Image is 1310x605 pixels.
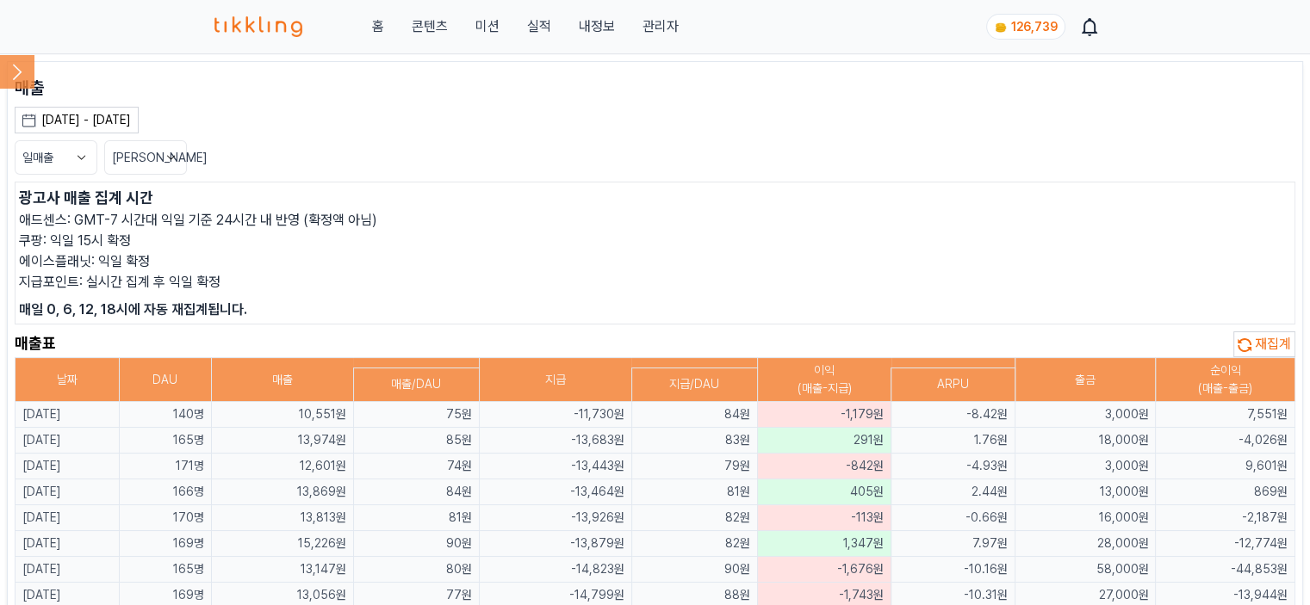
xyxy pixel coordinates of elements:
a: 실적 [526,16,550,37]
button: [PERSON_NAME] [104,140,187,175]
td: [DATE] [16,531,120,557]
a: coin 126,739 [986,14,1062,40]
p: 애드센스: GMT-7 시간대 익일 기준 24시간 내 반영 (확정액 아님) [19,210,1291,231]
td: 10,551원 [211,402,353,428]
td: 13,974원 [211,428,353,454]
td: [DATE] [16,557,120,583]
td: 13,813원 [211,505,353,531]
img: coin [994,21,1008,34]
td: -113원 [757,505,891,531]
td: -13,683원 [479,428,631,454]
td: -8.42원 [891,402,1015,428]
td: -11,730원 [479,402,631,428]
th: 지급 [479,358,631,402]
td: -842원 [757,454,891,479]
a: 홈 [371,16,383,37]
td: 166명 [119,479,211,505]
td: 28,000원 [1015,531,1156,557]
th: 순이익 (매출-출금) [1156,358,1295,402]
td: [DATE] [16,402,120,428]
th: ARPU [891,367,1015,401]
th: 이익 (매출-지급) [757,358,891,402]
th: 출금 [1015,358,1156,402]
td: 170명 [119,505,211,531]
td: -12,774원 [1156,531,1295,557]
td: [DATE] [16,454,120,479]
td: 169명 [119,531,211,557]
td: 165명 [119,557,211,583]
td: 405원 [757,479,891,505]
td: [DATE] [16,505,120,531]
td: 90원 [353,531,479,557]
a: 콘텐츠 [411,16,447,37]
td: 15,226원 [211,531,353,557]
td: 9,601원 [1156,454,1295,479]
td: -4.93원 [891,454,1015,479]
button: 미션 [475,16,499,37]
td: 869원 [1156,479,1295,505]
td: -10.16원 [891,557,1015,583]
td: 7.97원 [891,531,1015,557]
td: 82원 [631,531,757,557]
td: 75원 [353,402,479,428]
td: -1,179원 [757,402,891,428]
h2: 매출표 [15,331,56,357]
td: 82원 [631,505,757,531]
td: -0.66원 [891,505,1015,531]
td: -13,879원 [479,531,631,557]
td: 1,347원 [757,531,891,557]
td: -2,187원 [1156,505,1295,531]
td: 85원 [353,428,479,454]
td: -13,443원 [479,454,631,479]
td: 13,869원 [211,479,353,505]
td: 90원 [631,557,757,583]
button: 재집계 [1233,331,1295,357]
img: 티끌링 [214,16,303,37]
button: 일매출 [15,140,97,175]
td: 2.44원 [891,479,1015,505]
td: 80원 [353,557,479,583]
a: 관리자 [642,16,678,37]
td: 1.76원 [891,428,1015,454]
th: 날짜 [16,358,120,402]
td: 13,000원 [1015,479,1156,505]
td: 3,000원 [1015,402,1156,428]
td: 7,551원 [1156,402,1295,428]
td: 16,000원 [1015,505,1156,531]
td: -13,926원 [479,505,631,531]
td: 3,000원 [1015,454,1156,479]
th: 매출/DAU [353,367,479,401]
td: 84원 [353,479,479,505]
p: 광고사 매출 집계 시간 [19,186,1291,210]
th: DAU [119,358,211,402]
td: -13,464원 [479,479,631,505]
td: -1,676원 [757,557,891,583]
th: 매출 [211,358,353,402]
td: 140명 [119,402,211,428]
td: 81원 [353,505,479,531]
span: 126,739 [1011,20,1058,34]
td: 81원 [631,479,757,505]
td: -44,853원 [1156,557,1295,583]
span: 재집계 [1255,336,1291,352]
p: 매일 0, 6, 12, 18시에 자동 재집계됩니다. [19,299,1291,320]
p: 에이스플래닛: 익일 확정 [19,251,1291,272]
td: -4,026원 [1156,428,1295,454]
p: 지급포인트: 실시간 집계 후 익일 확정 [19,272,1291,293]
th: 지급/DAU [631,367,757,401]
td: -14,823원 [479,557,631,583]
div: [DATE] - [DATE] [41,111,131,129]
td: 84원 [631,402,757,428]
td: 79원 [631,454,757,479]
td: 165명 [119,428,211,454]
td: 58,000원 [1015,557,1156,583]
td: 18,000원 [1015,428,1156,454]
td: 291원 [757,428,891,454]
td: 12,601원 [211,454,353,479]
p: 쿠팡: 익일 15시 확정 [19,231,1291,251]
td: 74원 [353,454,479,479]
td: 83원 [631,428,757,454]
p: 매출 [15,76,1295,100]
td: [DATE] [16,428,120,454]
button: [DATE] - [DATE] [15,107,139,133]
